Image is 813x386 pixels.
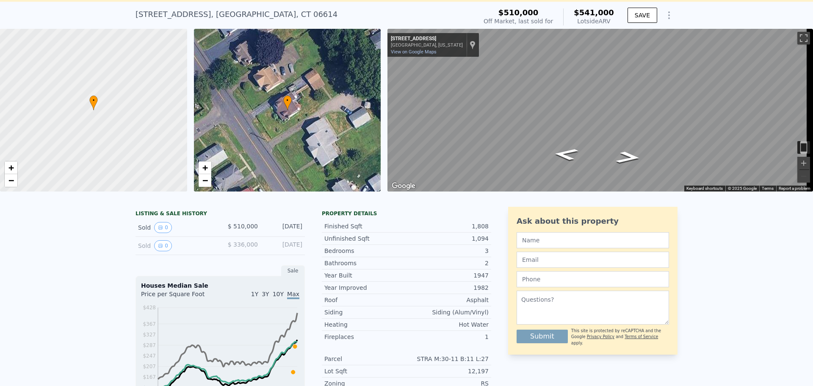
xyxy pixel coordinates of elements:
span: © 2025 Google [728,186,757,191]
div: Lotside ARV [574,17,614,25]
div: Heating [324,320,406,329]
a: Terms of Service [625,334,658,339]
button: Zoom out [797,170,810,183]
div: Map [387,29,813,192]
div: [DATE] [265,222,302,233]
span: • [283,97,292,104]
span: • [89,97,98,104]
a: Report a problem [779,186,810,191]
div: Street View [387,29,813,192]
div: Year Improved [324,283,406,292]
div: Ask about this property [517,215,669,227]
a: Privacy Policy [587,334,614,339]
span: $541,000 [574,8,614,17]
div: 1982 [406,283,489,292]
tspan: $287 [143,342,156,348]
div: Off Market, last sold for [484,17,553,25]
input: Name [517,232,669,248]
button: View historical data [154,222,172,233]
div: STRA M:30-11 B:11 L:27 [406,355,489,363]
div: Property details [322,210,491,217]
div: Fireplaces [324,333,406,341]
div: LISTING & SALE HISTORY [135,210,305,219]
a: Terms [762,186,774,191]
div: Parcel [324,355,406,363]
span: 10Y [273,291,284,297]
span: 1Y [251,291,258,297]
tspan: $247 [143,353,156,359]
a: Zoom in [5,161,17,174]
span: 3Y [262,291,269,297]
div: 1,808 [406,222,489,230]
span: + [8,162,14,173]
div: Lot Sqft [324,367,406,375]
span: − [202,175,207,186]
span: $ 336,000 [228,241,258,248]
span: $510,000 [498,8,539,17]
div: 3 [406,247,489,255]
a: View on Google Maps [391,49,437,55]
button: Toggle motion tracking [797,141,810,154]
path: Go Southeast, Broadbridge Ave [606,149,651,167]
button: Show Options [661,7,677,24]
div: Houses Median Sale [141,281,299,290]
tspan: $428 [143,305,156,311]
div: Bedrooms [324,247,406,255]
div: Siding [324,308,406,317]
div: [STREET_ADDRESS] [391,36,463,42]
button: Keyboard shortcuts [686,186,723,192]
div: 12,197 [406,367,489,375]
div: 1947 [406,271,489,280]
div: 2 [406,259,489,267]
div: Finished Sqft [324,222,406,230]
div: Sale [281,265,305,276]
button: View historical data [154,240,172,251]
div: Year Built [324,271,406,280]
input: Email [517,252,669,268]
tspan: $207 [143,364,156,369]
div: Sold [138,240,213,251]
tspan: $167 [143,374,156,380]
div: Sold [138,222,213,233]
div: Price per Square Foot [141,290,220,303]
a: Zoom in [199,161,211,174]
div: 1,094 [406,234,489,243]
div: 1 [406,333,489,341]
span: Max [287,291,299,299]
div: [GEOGRAPHIC_DATA], [US_STATE] [391,42,463,48]
span: − [8,175,14,186]
path: Go Northwest, Broadbridge Ave [543,145,589,163]
tspan: $367 [143,321,156,327]
div: [STREET_ADDRESS] , [GEOGRAPHIC_DATA] , CT 06614 [135,8,337,20]
button: Submit [517,330,568,343]
div: Asphalt [406,296,489,304]
a: Show location on map [470,40,476,50]
div: Unfinished Sqft [324,234,406,243]
a: Zoom out [5,174,17,187]
div: • [89,95,98,110]
div: Roof [324,296,406,304]
img: Google [390,181,418,192]
div: [DATE] [265,240,302,251]
a: Zoom out [199,174,211,187]
span: + [202,162,207,173]
tspan: $327 [143,332,156,338]
input: Phone [517,271,669,287]
div: Bathrooms [324,259,406,267]
a: Open this area in Google Maps (opens a new window) [390,181,418,192]
button: Toggle fullscreen view [797,32,810,44]
button: SAVE [628,8,657,23]
span: $ 510,000 [228,223,258,230]
div: This site is protected by reCAPTCHA and the Google and apply. [571,328,669,346]
div: • [283,95,292,110]
button: Zoom in [797,157,810,169]
div: Hot Water [406,320,489,329]
div: Siding (Alum/Vinyl) [406,308,489,317]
